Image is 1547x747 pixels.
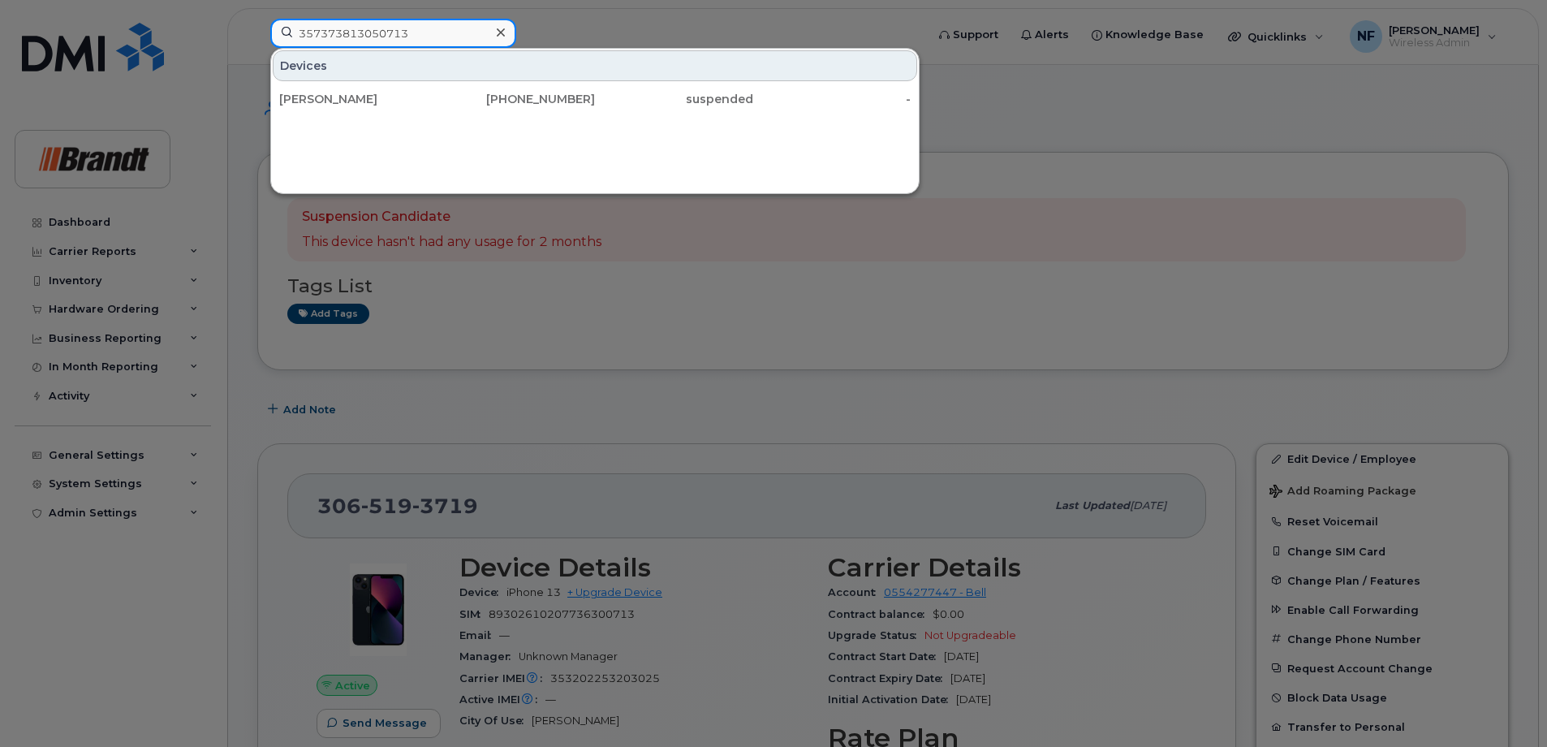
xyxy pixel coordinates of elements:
[595,91,753,107] div: suspended
[279,91,437,107] div: [PERSON_NAME]
[753,91,911,107] div: -
[273,50,917,81] div: Devices
[273,84,917,114] a: [PERSON_NAME][PHONE_NUMBER]suspended-
[437,91,596,107] div: [PHONE_NUMBER]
